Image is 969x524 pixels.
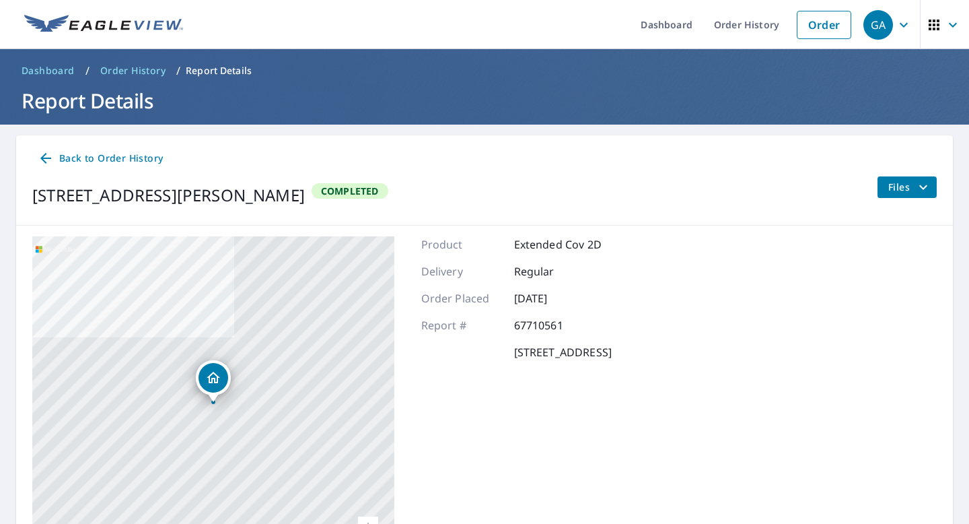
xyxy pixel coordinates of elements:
[421,290,502,306] p: Order Placed
[514,263,595,280] p: Regular
[16,60,80,81] a: Dashboard
[16,60,953,81] nav: breadcrumb
[32,183,305,207] div: [STREET_ADDRESS][PERSON_NAME]
[176,63,180,79] li: /
[888,179,931,195] span: Files
[863,10,893,40] div: GA
[24,15,183,35] img: EV Logo
[514,236,602,253] p: Extended Cov 2D
[514,317,595,333] p: 67710561
[421,263,502,280] p: Delivery
[421,236,502,253] p: Product
[797,11,851,39] a: Order
[514,344,612,360] p: [STREET_ADDRESS]
[85,63,89,79] li: /
[16,87,953,114] h1: Report Details
[313,185,387,197] span: Completed
[100,64,166,77] span: Order History
[514,290,595,306] p: [DATE]
[421,317,502,333] p: Report #
[38,150,163,167] span: Back to Order History
[196,360,231,402] div: Dropped pin, building 1, Residential property, 11263 N Shore Dr Northport, MI 49670
[95,60,171,81] a: Order History
[186,64,252,77] p: Report Details
[22,64,75,77] span: Dashboard
[32,146,168,171] a: Back to Order History
[877,176,937,198] button: filesDropdownBtn-67710561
